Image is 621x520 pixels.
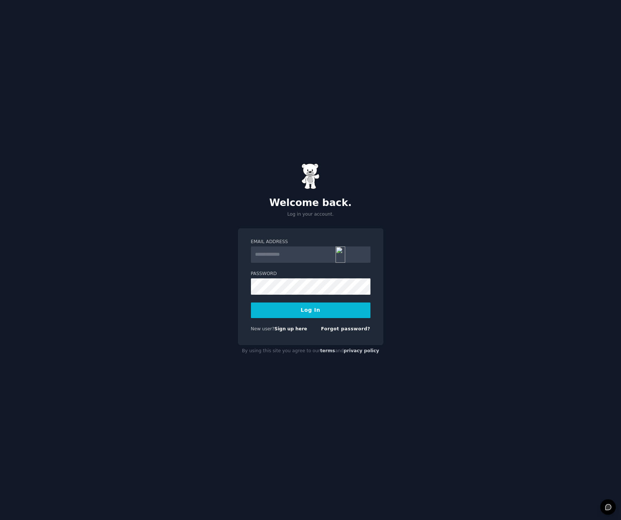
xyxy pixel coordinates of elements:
a: terms [320,348,335,353]
a: Sign up here [274,326,307,331]
label: Email Address [251,239,370,245]
p: Log in your account. [238,211,383,218]
a: privacy policy [344,348,379,353]
h2: Welcome back. [238,197,383,209]
img: logo_icon_grey_180.svg [336,246,345,263]
a: Forgot password? [321,326,370,331]
div: By using this site you agree to our and [238,345,383,357]
label: Password [251,271,370,277]
img: Gummy Bear [301,163,320,189]
span: New user? [251,326,275,331]
button: Log In [251,302,370,318]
